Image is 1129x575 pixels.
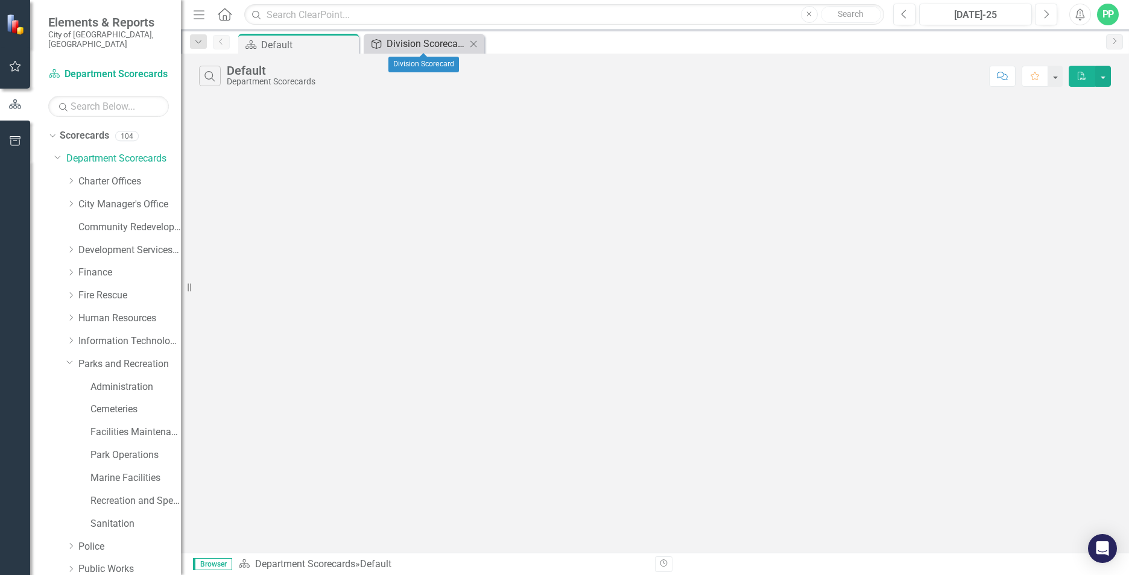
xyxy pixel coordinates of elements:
button: Search [821,6,881,23]
a: Cemeteries [90,403,181,416]
span: Browser [193,558,232,570]
span: Elements & Reports [48,15,169,30]
a: Scorecards [60,129,109,143]
div: Default [261,37,356,52]
div: Department Scorecards [227,77,315,86]
a: Park Operations [90,448,181,462]
div: » [238,558,646,571]
div: Division Scorecard [387,36,466,51]
a: Parks and Recreation [78,357,181,371]
a: Department Scorecards [255,558,355,570]
small: City of [GEOGRAPHIC_DATA], [GEOGRAPHIC_DATA] [48,30,169,49]
a: Division Scorecard [367,36,466,51]
a: Finance [78,266,181,280]
a: Development Services Department [78,244,181,257]
a: Charter Offices [78,175,181,189]
a: Facilities Maintenance [90,426,181,439]
div: [DATE]-25 [923,8,1028,22]
a: Department Scorecards [48,68,169,81]
button: [DATE]-25 [919,4,1032,25]
a: Department Scorecards [66,152,181,166]
span: Search [838,9,864,19]
img: ClearPoint Strategy [6,14,27,35]
a: Sanitation [90,517,181,531]
div: Default [360,558,391,570]
a: Human Resources [78,312,181,325]
a: Police [78,540,181,554]
a: Fire Rescue [78,289,181,303]
div: Division Scorecard [388,57,459,72]
a: City Manager's Office [78,198,181,212]
a: Information Technology Services [78,335,181,348]
a: Administration [90,380,181,394]
a: Community Redevelopment Agency [78,221,181,234]
div: Open Intercom Messenger [1088,534,1117,563]
button: PP [1097,4,1119,25]
div: Default [227,64,315,77]
input: Search Below... [48,96,169,117]
input: Search ClearPoint... [244,4,884,25]
a: Recreation and Special Facilities [90,494,181,508]
div: 104 [115,131,139,141]
a: Marine Facilities [90,471,181,485]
